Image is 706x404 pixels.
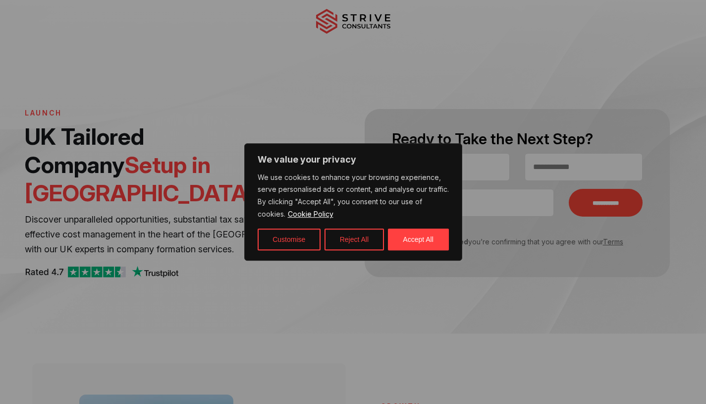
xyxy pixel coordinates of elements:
a: Cookie Policy [287,209,334,219]
div: We value your privacy [244,143,462,261]
p: We use cookies to enhance your browsing experience, serve personalised ads or content, and analys... [258,172,449,221]
p: We value your privacy [258,154,449,166]
button: Customise [258,229,321,250]
button: Reject All [325,229,384,250]
button: Accept All [388,229,449,250]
